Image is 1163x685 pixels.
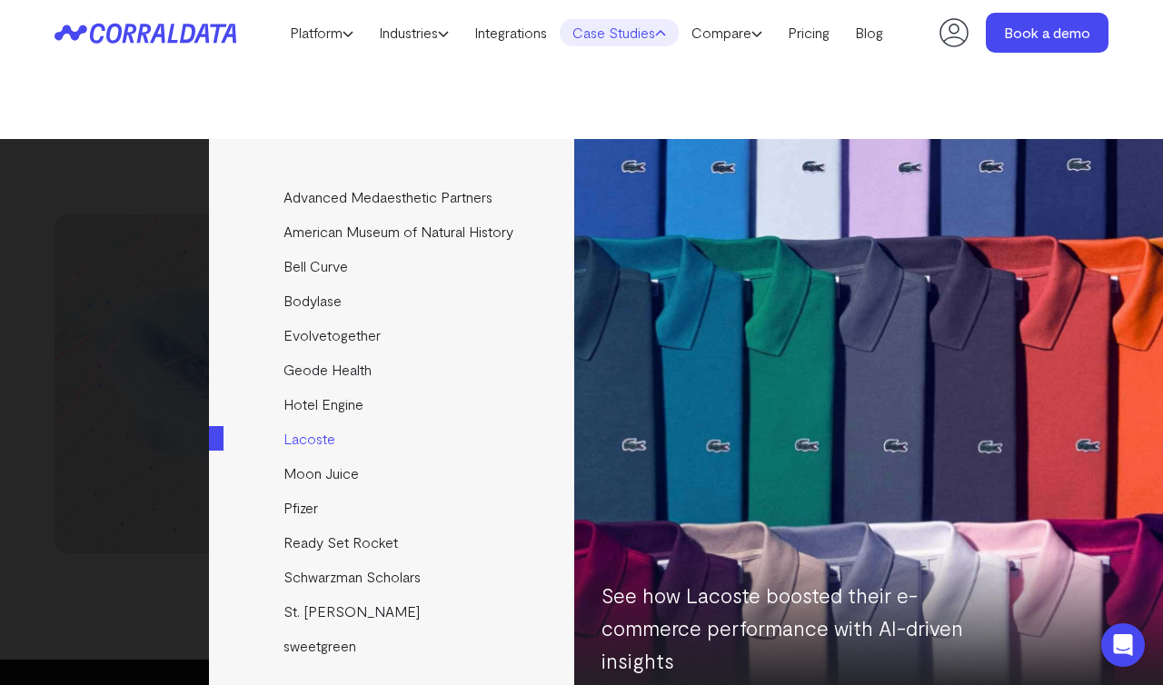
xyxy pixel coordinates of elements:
[209,422,613,456] a: Lacoste
[679,19,775,46] a: Compare
[209,456,613,491] a: Moon Juice
[209,249,613,283] a: Bell Curve
[209,214,613,249] a: American Museum of Natural History
[209,594,613,629] a: St. [PERSON_NAME]
[601,579,1010,677] p: See how Lacoste boosted their e-commerce performance with AI-driven insights
[560,19,679,46] a: Case Studies
[209,352,613,387] a: Geode Health
[986,13,1108,53] a: Book a demo
[277,19,366,46] a: Platform
[1101,623,1145,667] div: Open Intercom Messenger
[209,629,613,663] a: sweetgreen
[462,19,560,46] a: Integrations
[209,491,613,525] a: Pfizer
[209,387,613,422] a: Hotel Engine
[209,180,613,214] a: Advanced Medaesthetic Partners
[209,560,613,594] a: Schwarzman Scholars
[209,318,613,352] a: Evolvetogether
[366,19,462,46] a: Industries
[209,283,613,318] a: Bodylase
[209,525,613,560] a: Ready Set Rocket
[842,19,896,46] a: Blog
[775,19,842,46] a: Pricing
